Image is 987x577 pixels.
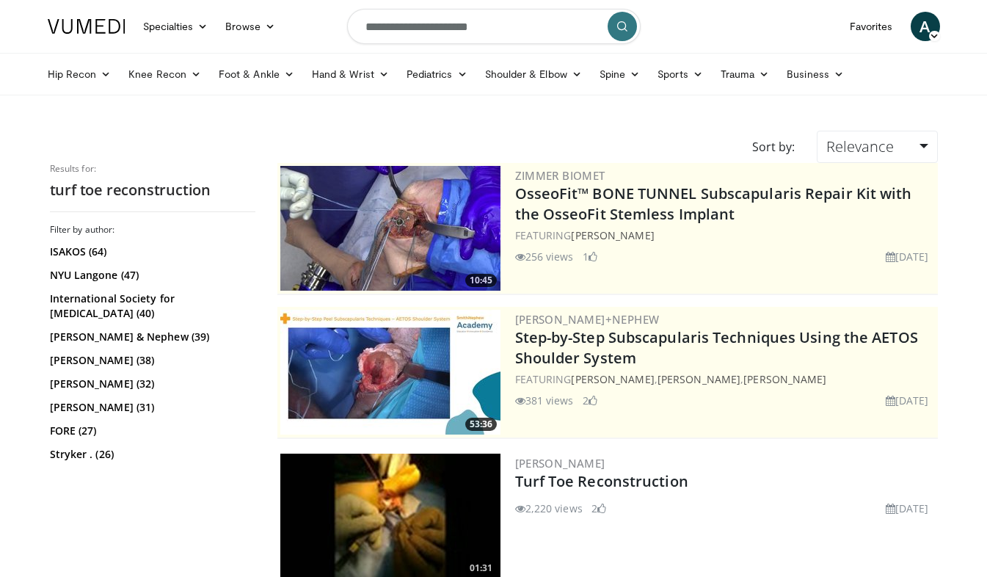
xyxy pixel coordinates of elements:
li: [DATE] [886,501,929,516]
h3: Filter by author: [50,224,255,236]
a: OsseoFit™ BONE TUNNEL Subscapularis Repair Kit with the OsseoFit Stemless Implant [515,184,912,224]
li: 2,220 views [515,501,583,516]
div: Sort by: [741,131,806,163]
a: Turf Toe Reconstruction [515,471,688,491]
a: Knee Recon [120,59,210,89]
li: 256 views [515,249,574,264]
img: 70e54e43-e9ea-4a9d-be99-25d1f039a65a.300x170_q85_crop-smart_upscale.jpg [280,310,500,435]
a: [PERSON_NAME] [571,372,654,386]
a: Zimmer Biomet [515,168,605,183]
a: Pediatrics [398,59,476,89]
li: 2 [583,393,597,408]
li: 381 views [515,393,574,408]
li: 1 [583,249,597,264]
a: FORE (27) [50,424,252,438]
input: Search topics, interventions [347,9,641,44]
div: FEATURING [515,228,935,243]
a: Shoulder & Elbow [476,59,591,89]
a: Relevance [817,131,937,163]
img: 2f1af013-60dc-4d4f-a945-c3496bd90c6e.300x170_q85_crop-smart_upscale.jpg [280,166,500,291]
a: [PERSON_NAME] (31) [50,400,252,415]
a: [PERSON_NAME] & Nephew (39) [50,330,252,344]
li: [DATE] [886,393,929,408]
a: Sports [649,59,712,89]
a: ISAKOS (64) [50,244,252,259]
a: International Society for [MEDICAL_DATA] (40) [50,291,252,321]
a: [PERSON_NAME] (32) [50,377,252,391]
a: Foot & Ankle [210,59,303,89]
li: [DATE] [886,249,929,264]
a: Spine [591,59,649,89]
a: Stryker . (26) [50,447,252,462]
span: 53:36 [465,418,497,431]
a: [PERSON_NAME]+Nephew [515,312,660,327]
a: 53:36 [280,310,500,435]
a: Hand & Wrist [303,59,398,89]
div: FEATURING , , [515,371,935,387]
a: [PERSON_NAME] [658,372,740,386]
a: [PERSON_NAME] [743,372,826,386]
li: 2 [591,501,606,516]
span: Relevance [826,137,894,156]
h2: turf toe reconstruction [50,181,255,200]
a: Trauma [712,59,779,89]
a: [PERSON_NAME] (38) [50,353,252,368]
a: Hip Recon [39,59,120,89]
a: 10:45 [280,166,500,291]
a: NYU Langone (47) [50,268,252,283]
a: Business [778,59,853,89]
a: Step-by-Step Subscapularis Techniques Using the AETOS Shoulder System [515,327,918,368]
img: VuMedi Logo [48,19,125,34]
a: Browse [216,12,284,41]
a: Favorites [841,12,902,41]
p: Results for: [50,163,255,175]
span: 10:45 [465,274,497,287]
a: Specialties [134,12,217,41]
a: [PERSON_NAME] [571,228,654,242]
a: [PERSON_NAME] [515,456,605,471]
span: 01:31 [465,562,497,575]
a: A [911,12,940,41]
